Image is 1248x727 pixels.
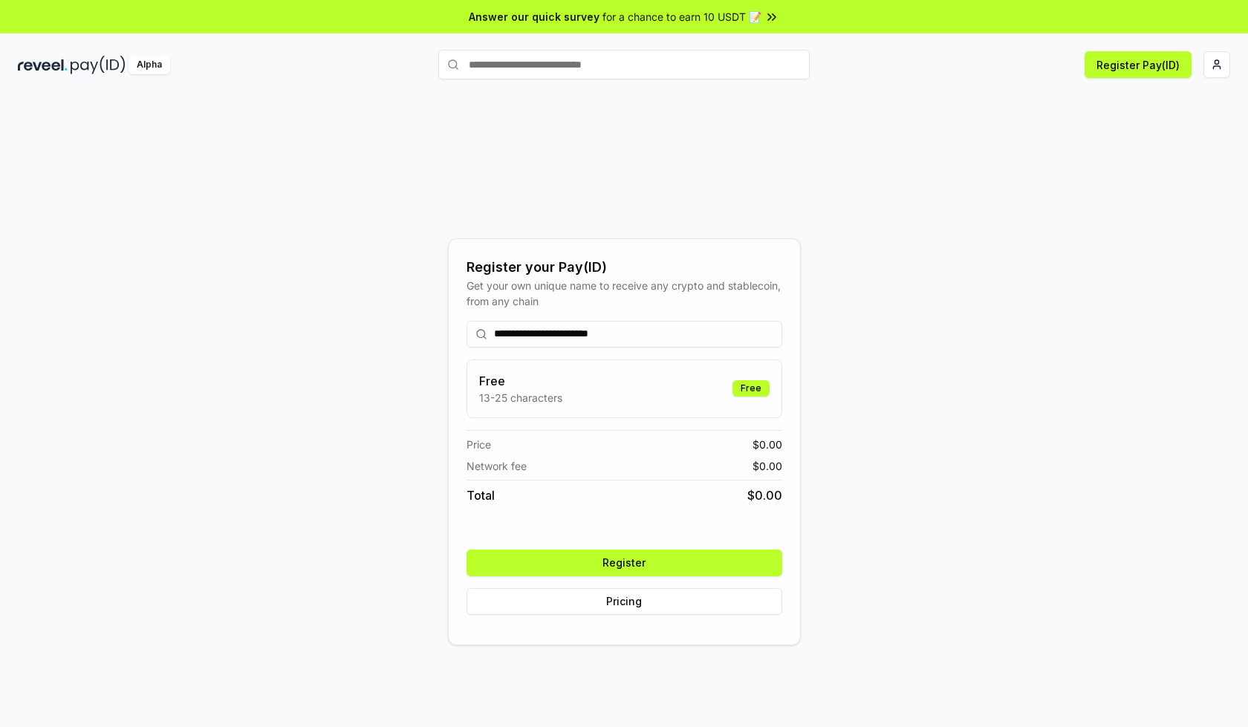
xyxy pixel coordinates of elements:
div: Get your own unique name to receive any crypto and stablecoin, from any chain [467,278,782,309]
span: Answer our quick survey [469,9,599,25]
span: Total [467,486,495,504]
span: $ 0.00 [747,486,782,504]
div: Alpha [129,56,170,74]
span: for a chance to earn 10 USDT 📝 [602,9,761,25]
span: $ 0.00 [753,437,782,452]
button: Register Pay(ID) [1085,51,1192,78]
div: Register your Pay(ID) [467,257,782,278]
span: Price [467,437,491,452]
p: 13-25 characters [479,390,562,405]
span: $ 0.00 [753,458,782,474]
span: Network fee [467,458,527,474]
button: Pricing [467,588,782,615]
button: Register [467,550,782,576]
img: reveel_dark [18,56,68,74]
h3: Free [479,372,562,390]
div: Free [732,380,770,397]
img: pay_id [71,56,126,74]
